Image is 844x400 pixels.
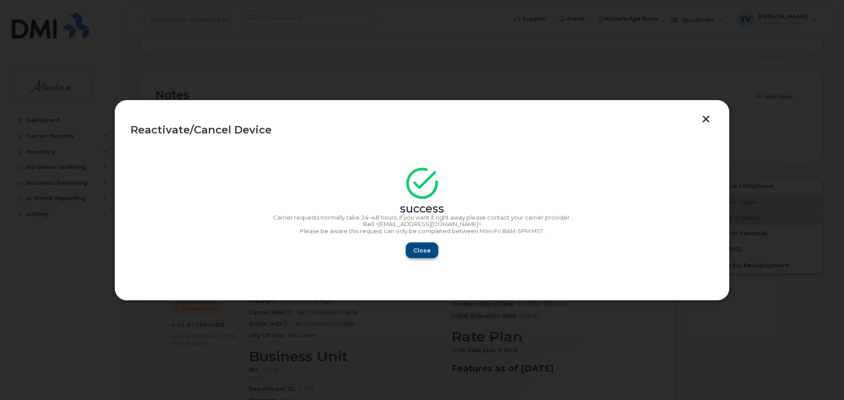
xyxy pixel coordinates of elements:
div: Reactivate/Cancel Device [131,125,713,135]
span: Close [413,246,431,255]
p: Carrier requests normally take 24–48 hours, if you want it right away please contact your carrier... [131,214,713,221]
div: success [131,205,713,213]
p: Bell <[EMAIL_ADDRESS][DOMAIN_NAME]> [131,221,713,228]
button: Close [406,242,438,258]
p: Please be aware this request can only be completed between Mon-Fri 8AM-5PM MST. [131,228,713,235]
